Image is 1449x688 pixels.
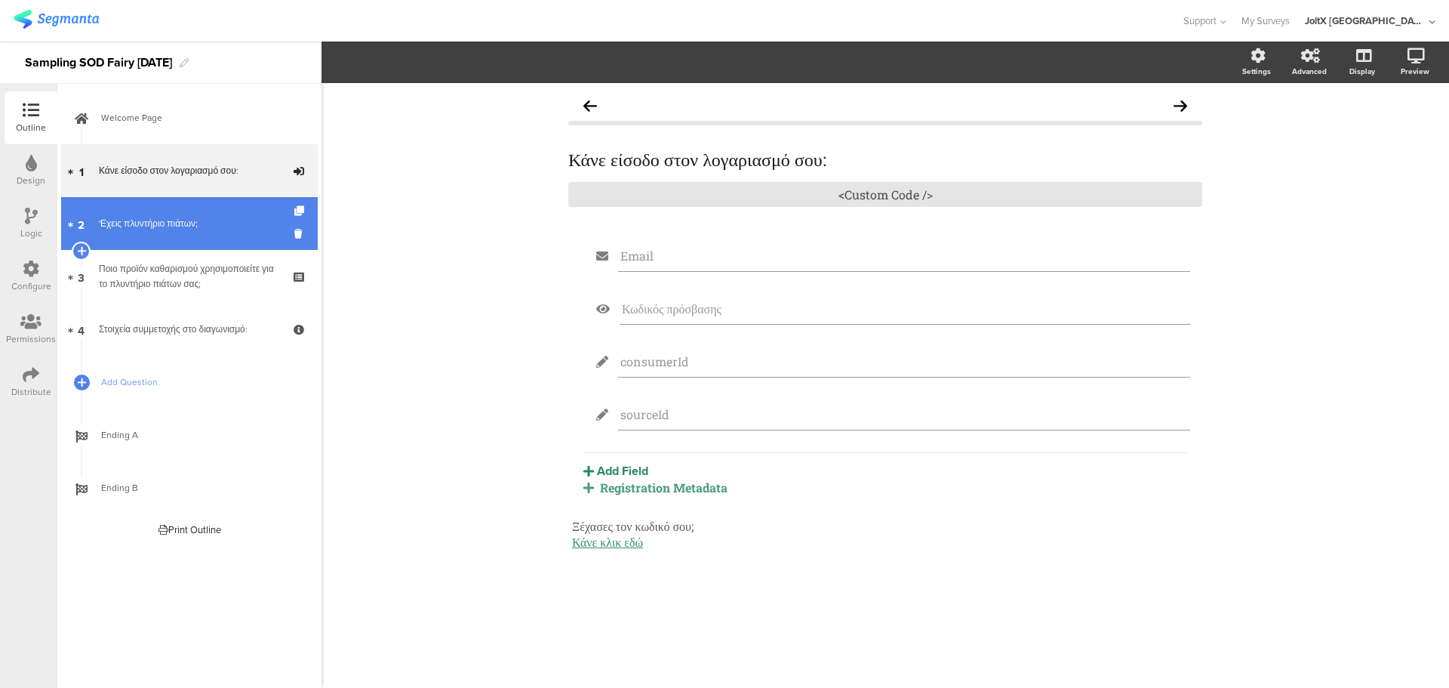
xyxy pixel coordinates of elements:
p: Ξέχασες τον κωδικό σου; [572,518,1198,534]
a: 3 Ποιο προϊόν καθαρισμού χρησιμοποιείτε για το πλυντήριο πιάτων σας; [61,250,318,303]
div: Outline [16,121,46,134]
div: <Custom Code /> [568,182,1202,207]
input: Type field title... [620,353,1188,369]
div: Logic [20,227,42,240]
span: Ending B [101,480,294,495]
a: Κάνε κλικ εδώ [572,534,643,550]
div: 'Εχεις πλυντήριο πιάτων; [99,216,279,231]
button: Add Field [583,462,648,480]
a: 1 Κάνε είσοδο στον λογαριασμό σου: [61,144,318,197]
input: Type field title... [620,406,1188,422]
div: Permissions [6,332,56,346]
a: 4 Στοιχεία συμμετοχής στο διαγωνισμό: [61,303,318,356]
div: Display [1349,66,1375,77]
div: Registration Metadata [583,480,1187,495]
span: 4 [78,321,85,338]
a: Ending A [61,409,318,461]
div: Design [17,174,45,187]
div: Configure [11,279,51,293]
span: Support [1183,14,1217,28]
i: Duplicate [294,206,307,216]
span: 1 [79,162,84,179]
p: Κάνε είσοδο στον λογαριασμό σου: [568,148,1202,171]
div: Ποιο προϊόν καθαρισμού χρησιμοποιείτε για το πλυντήριο πιάτων σας; [99,261,279,292]
input: Type field title... [620,248,1188,264]
div: Advanced [1292,66,1327,77]
div: Print Outline [158,523,221,537]
div: JoltX [GEOGRAPHIC_DATA] [1305,14,1426,28]
div: Sampling SOD Fairy [DATE] [25,51,172,75]
div: Settings [1242,66,1271,77]
span: Κωδικός πρόσβασης [622,301,1188,316]
div: Στοιχεία συμμετοχής στο διαγωνισμό: [99,322,279,337]
i: Delete [294,227,307,241]
div: Distribute [11,385,51,399]
span: Ending A [101,427,294,443]
span: Add Question [101,375,294,390]
span: Welcome Page [101,110,294,125]
div: Preview [1401,66,1429,77]
a: Welcome Page [61,91,318,144]
span: 3 [78,268,85,285]
span: 2 [78,215,85,232]
a: Ending B [61,461,318,514]
img: segmanta logo [14,10,99,29]
a: 2 'Εχεις πλυντήριο πιάτων; [61,197,318,250]
div: Κάνε είσοδο στον λογαριασμό σου: [99,163,279,178]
